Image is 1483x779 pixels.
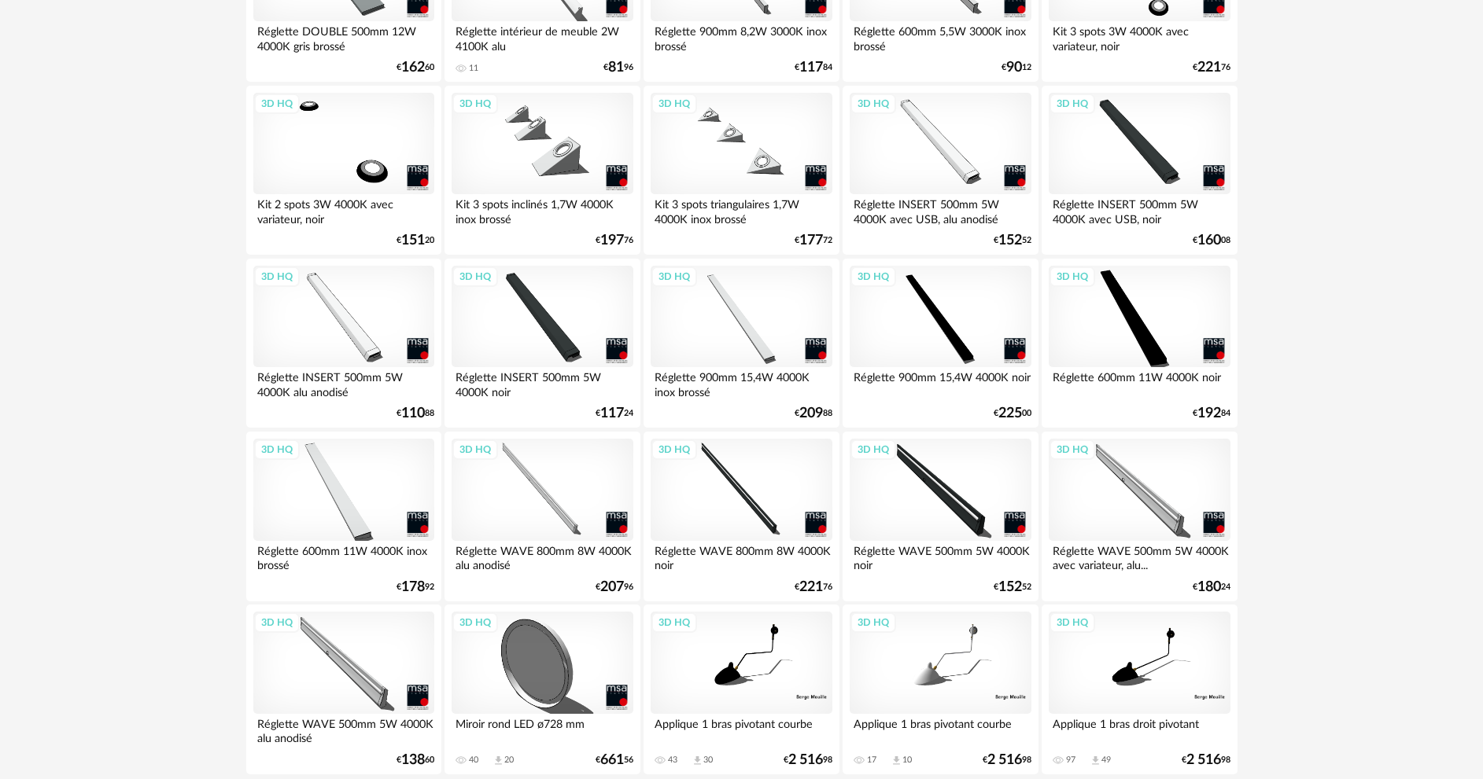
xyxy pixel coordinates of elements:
a: 3D HQ Kit 2 spots 3W 4000K avec variateur, noir €15120 [246,86,441,255]
div: € 96 [603,62,633,73]
div: Réglette WAVE 500mm 5W 4000K alu anodisé [253,714,434,745]
div: Réglette intérieur de meuble 2W 4100K alu [452,21,633,53]
div: 11 [469,63,478,74]
div: € 76 [1193,62,1230,73]
div: Réglette WAVE 800mm 8W 4000K alu anodisé [452,541,633,572]
a: 3D HQ Réglette WAVE 500mm 5W 4000K alu anodisé €13860 [246,604,441,774]
div: 3D HQ [452,612,498,633]
a: 3D HQ Réglette WAVE 500mm 5W 4000K noir €15252 [843,432,1038,601]
span: 162 [401,62,425,73]
div: 3D HQ [452,94,498,114]
div: Réglette 600mm 5,5W 3000K inox brossé [850,21,1031,53]
span: 178 [401,582,425,593]
div: 3D HQ [254,266,300,287]
div: Kit 3 spots inclinés 1,7W 4000K inox brossé [452,194,633,226]
a: 3D HQ Réglette INSERT 500mm 5W 4000K avec USB, alu anodisé €15252 [843,86,1038,255]
span: 151 [401,235,425,246]
div: Réglette 600mm 11W 4000K inox brossé [253,541,434,572]
span: 117 [600,408,624,419]
div: Applique 1 bras pivotant courbe [651,714,832,745]
span: Download icon [891,755,902,766]
a: 3D HQ Kit 3 spots triangulaires 1,7W 4000K inox brossé €17772 [644,86,839,255]
div: € 84 [1193,408,1230,419]
div: Réglette 900mm 15,4W 4000K noir [850,367,1031,399]
div: Réglette INSERT 500mm 5W 4000K avec USB, noir [1049,194,1230,226]
span: 221 [1197,62,1221,73]
div: € 76 [596,235,633,246]
a: 3D HQ Réglette WAVE 500mm 5W 4000K avec variateur, alu... €18024 [1042,432,1237,601]
span: 197 [600,235,624,246]
a: 3D HQ Applique 1 bras pivotant courbe 17 Download icon 10 €2 51698 [843,604,1038,774]
span: Download icon [1090,755,1101,766]
div: Réglette 600mm 11W 4000K noir [1049,367,1230,399]
div: € 76 [795,582,832,593]
div: Réglette 900mm 15,4W 4000K inox brossé [651,367,832,399]
a: 3D HQ Réglette WAVE 800mm 8W 4000K alu anodisé €20796 [445,432,640,601]
a: 3D HQ Applique 1 bras droit pivotant 97 Download icon 49 €2 51698 [1042,604,1237,774]
div: 3D HQ [452,266,498,287]
span: 2 516 [1186,755,1221,766]
div: Kit 3 spots 3W 4000K avec variateur, noir [1049,21,1230,53]
div: € 60 [397,755,434,766]
div: 3D HQ [1050,612,1095,633]
div: € 72 [795,235,832,246]
div: 3D HQ [1050,94,1095,114]
div: € 08 [1193,235,1230,246]
div: Réglette WAVE 500mm 5W 4000K avec variateur, alu... [1049,541,1230,572]
span: 661 [600,755,624,766]
div: 49 [1101,755,1111,766]
div: 97 [1066,755,1075,766]
a: 3D HQ Réglette INSERT 500mm 5W 4000K noir €11724 [445,259,640,428]
span: 117 [799,62,823,73]
a: 3D HQ Miroir rond LED ø728 mm 40 Download icon 20 €66156 [445,604,640,774]
span: 2 516 [987,755,1022,766]
div: € 24 [596,408,633,419]
div: 3D HQ [651,94,697,114]
div: 43 [668,755,677,766]
div: Miroir rond LED ø728 mm [452,714,633,745]
a: 3D HQ Réglette 600mm 11W 4000K inox brossé €17892 [246,432,441,601]
div: € 88 [397,408,434,419]
span: 90 [1006,62,1022,73]
div: 40 [469,755,478,766]
span: 192 [1197,408,1221,419]
div: € 24 [1193,582,1230,593]
div: 3D HQ [254,439,300,460]
div: 3D HQ [651,266,697,287]
div: € 52 [994,235,1031,246]
div: Kit 3 spots triangulaires 1,7W 4000K inox brossé [651,194,832,226]
span: 209 [799,408,823,419]
a: 3D HQ Réglette 900mm 15,4W 4000K inox brossé €20988 [644,259,839,428]
span: Download icon [492,755,504,766]
div: Kit 2 spots 3W 4000K avec variateur, noir [253,194,434,226]
span: 81 [608,62,624,73]
div: € 12 [1002,62,1031,73]
div: 3D HQ [651,439,697,460]
div: € 56 [596,755,633,766]
div: € 92 [397,582,434,593]
div: 10 [902,755,912,766]
a: 3D HQ Réglette 900mm 15,4W 4000K noir €22500 [843,259,1038,428]
span: Download icon [692,755,703,766]
a: 3D HQ Applique 1 bras pivotant courbe 43 Download icon 30 €2 51698 [644,604,839,774]
span: 207 [600,582,624,593]
span: 225 [998,408,1022,419]
div: € 00 [994,408,1031,419]
div: Applique 1 bras droit pivotant [1049,714,1230,745]
div: € 98 [983,755,1031,766]
div: 3D HQ [850,439,896,460]
div: Réglette WAVE 500mm 5W 4000K noir [850,541,1031,572]
div: 3D HQ [1050,439,1095,460]
div: 3D HQ [850,94,896,114]
div: 3D HQ [254,94,300,114]
div: € 20 [397,235,434,246]
span: 2 516 [788,755,823,766]
a: 3D HQ Réglette 600mm 11W 4000K noir €19284 [1042,259,1237,428]
span: 152 [998,235,1022,246]
span: 152 [998,582,1022,593]
div: € 60 [397,62,434,73]
div: 20 [504,755,514,766]
div: 3D HQ [651,612,697,633]
div: 3D HQ [850,266,896,287]
span: 110 [401,408,425,419]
